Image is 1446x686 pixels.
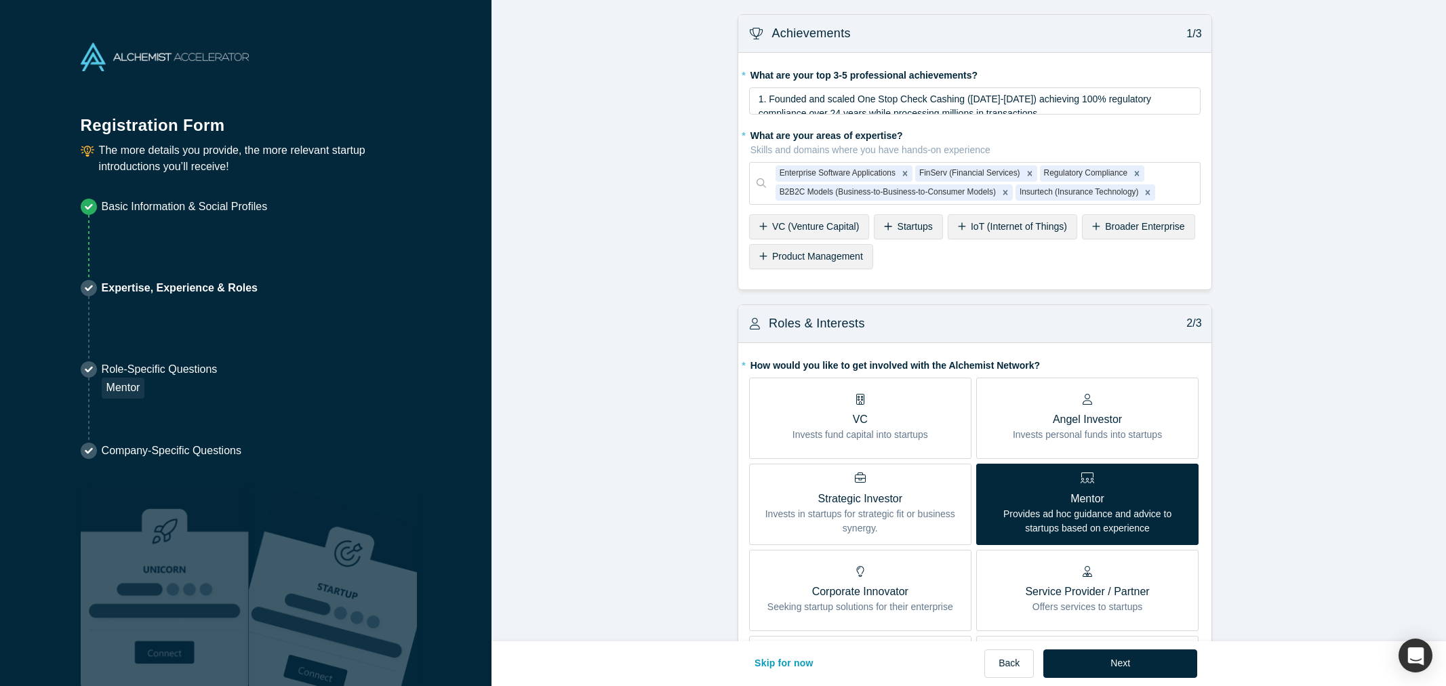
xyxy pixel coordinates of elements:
[1082,214,1195,239] div: Broader Enterprise
[759,92,1192,119] div: rdw-editor
[1105,221,1185,232] span: Broader Enterprise
[772,221,859,232] span: VC (Venture Capital)
[986,507,1188,536] p: Provides ad hoc guidance and advice to startups based on experience
[1025,584,1149,600] p: Service Provider / Partner
[771,24,850,43] h3: Achievements
[776,184,998,201] div: B2B2C Models (Business-to-Business-to-Consumer Models)
[1016,184,1141,201] div: Insurtech (Insurance Technology)
[1129,165,1144,182] div: Remove Regulatory Compliance
[998,184,1013,201] div: Remove B2B2C Models (Business-to-Business-to-Consumer Models)
[1013,428,1162,442] p: Invests personal funds into startups
[948,214,1077,239] div: IoT (Internet of Things)
[749,214,870,239] div: VC (Venture Capital)
[81,99,411,138] h1: Registration Form
[99,142,411,175] p: The more details you provide, the more relevant startup introductions you’ll receive!
[759,491,961,507] p: Strategic Investor
[759,94,1154,119] span: 1. Founded and scaled One Stop Check Cashing ([DATE]-[DATE]) achieving 100% regulatory compliance...
[740,649,828,678] button: Skip for now
[749,64,1201,83] label: What are your top 3-5 professional achievements?
[776,165,898,182] div: Enterprise Software Applications
[792,411,928,428] p: VC
[102,280,258,296] p: Expertise, Experience & Roles
[759,507,961,536] p: Invests in startups for strategic fit or business synergy.
[102,199,268,215] p: Basic Information & Social Profiles
[971,221,1067,232] span: IoT (Internet of Things)
[1022,165,1037,182] div: Remove FinServ (Financial Services)
[1180,315,1202,331] p: 2/3
[102,378,145,399] div: Mentor
[102,361,218,378] p: Role-Specific Questions
[772,251,863,262] span: Product Management
[1040,165,1130,182] div: Regulatory Compliance
[1043,649,1197,678] button: Next
[769,315,865,333] h3: Roles & Interests
[1140,184,1155,201] div: Remove Insurtech (Insurance Technology)
[749,124,1201,157] label: What are your areas of expertise?
[792,428,928,442] p: Invests fund capital into startups
[749,244,873,269] div: Product Management
[81,43,249,71] img: Alchemist Accelerator Logo
[767,584,953,600] p: Corporate Innovator
[249,486,417,686] img: Prism AI
[81,486,249,686] img: Robust Technologies
[984,649,1034,678] button: Back
[750,143,1201,157] p: Skills and domains where you have hands-on experience
[1025,600,1149,614] p: Offers services to startups
[102,443,241,459] p: Company-Specific Questions
[986,491,1188,507] p: Mentor
[915,165,1022,182] div: FinServ (Financial Services)
[898,165,912,182] div: Remove Enterprise Software Applications
[749,354,1201,373] label: How would you like to get involved with the Alchemist Network?
[898,221,933,232] span: Startups
[874,214,942,239] div: Startups
[749,87,1201,115] div: rdw-wrapper
[1013,411,1162,428] p: Angel Investor
[1180,26,1202,42] p: 1/3
[767,600,953,614] p: Seeking startup solutions for their enterprise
